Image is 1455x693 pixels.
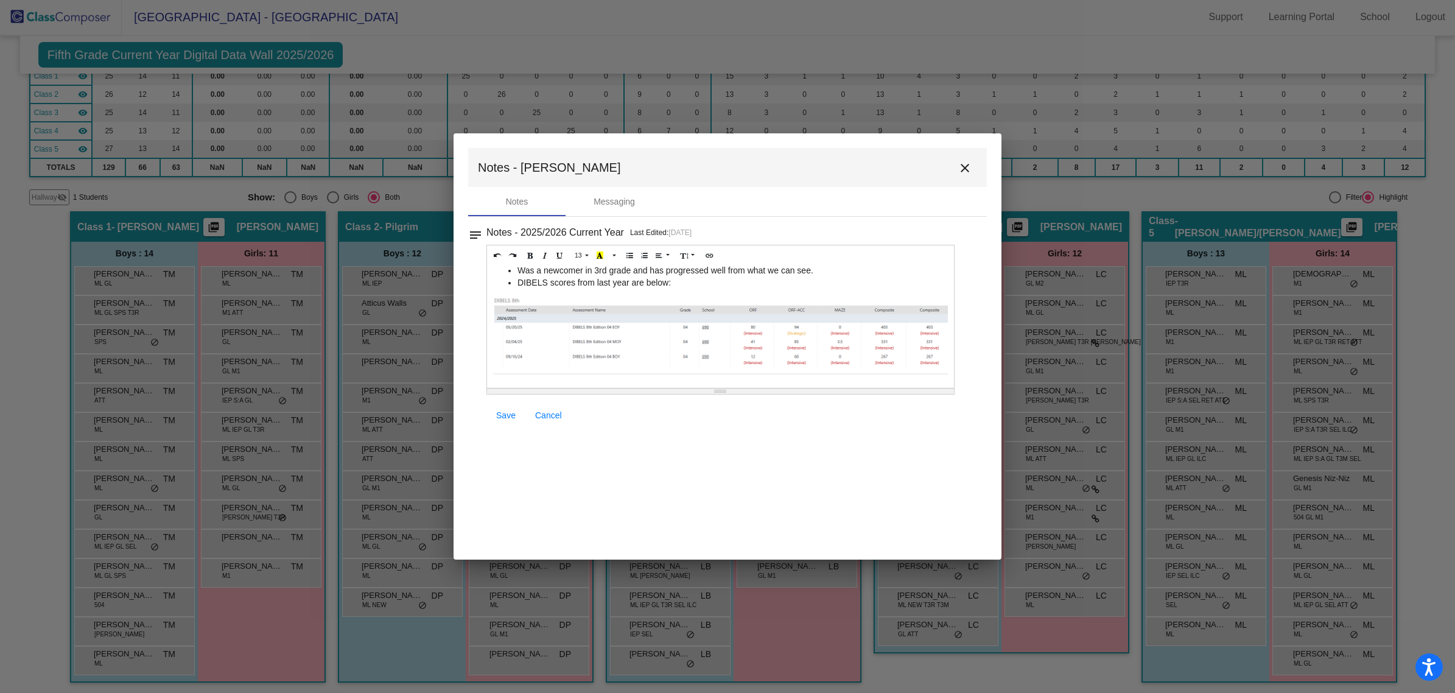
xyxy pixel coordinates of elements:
[493,296,948,375] img: Bz0HdfQJcqtkAAAAAElFTkSuQmCC
[651,248,674,263] button: Paragraph
[496,410,516,420] span: Save
[575,252,582,259] span: 13
[517,264,948,276] li: Was a newcomer in 3rd grade and has progressed well from what we can see.
[506,195,528,208] div: Notes
[478,158,621,177] span: Notes - [PERSON_NAME]
[517,276,948,289] li: DIBELS scores from last year are below:
[622,248,637,263] button: Unordered list (CTRL+SHIFT+NUM7)
[490,248,505,263] button: Undo (CTRL+Z)
[594,195,635,208] div: Messaging
[523,248,538,263] button: Bold (CTRL+B)
[538,248,553,263] button: Italic (CTRL+I)
[592,248,608,263] button: Recent Color
[468,224,483,239] mat-icon: notes
[570,248,593,263] button: Font Size
[535,410,562,420] span: Cancel
[702,248,717,263] button: Link (CTRL+K)
[677,248,699,263] button: Line Height
[607,248,619,263] button: More Color
[668,228,692,237] span: [DATE]
[505,248,520,263] button: Redo (CTRL+Y)
[958,161,972,175] mat-icon: close
[486,224,624,241] h3: Notes - 2025/2026 Current Year
[552,248,567,263] button: Underline (CTRL+U)
[487,389,954,394] div: Resize
[630,227,692,239] p: Last Edited:
[637,248,652,263] button: Ordered list (CTRL+SHIFT+NUM8)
